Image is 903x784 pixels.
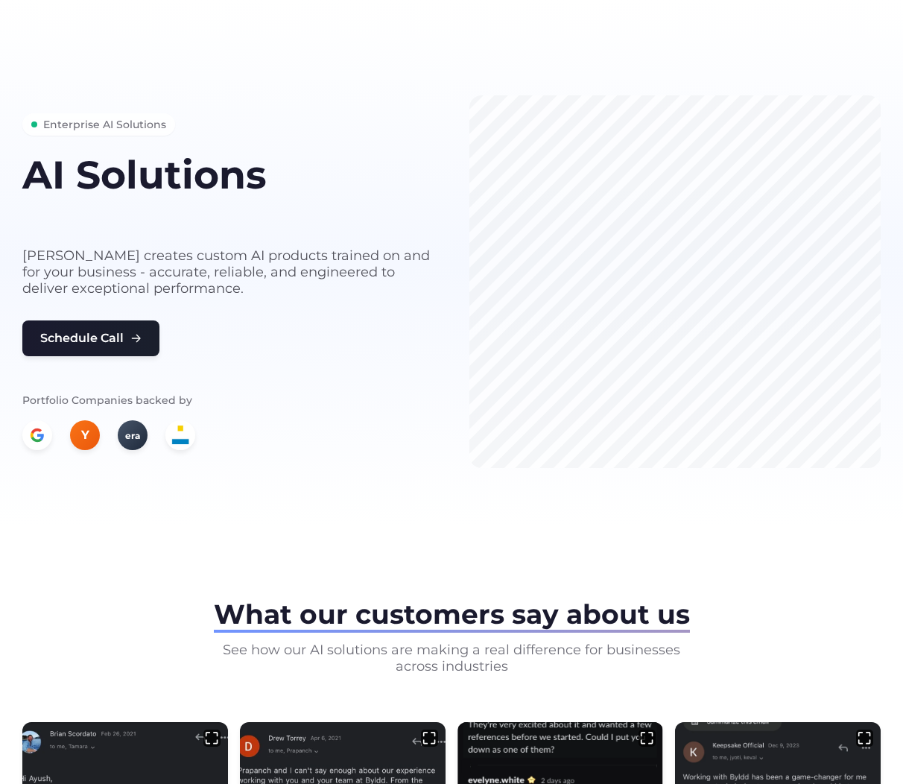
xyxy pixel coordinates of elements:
span: Enterprise AI Solutions [43,116,166,133]
img: expand [421,730,438,747]
p: Portfolio Companies backed by [22,392,434,408]
img: expand [203,730,221,747]
img: expand [639,730,656,747]
p: See how our AI solutions are making a real difference for businesses across industries [213,642,690,674]
p: [PERSON_NAME] creates custom AI products trained on and for your business - accurate, reliable, a... [22,247,434,297]
img: expand [856,730,873,747]
h2: built for your business needs [22,202,434,230]
span: What our customers say about us [214,598,690,630]
h1: AI Solutions [22,154,434,196]
div: Y [70,420,100,450]
button: Schedule Call [22,320,159,356]
div: era [118,420,148,450]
